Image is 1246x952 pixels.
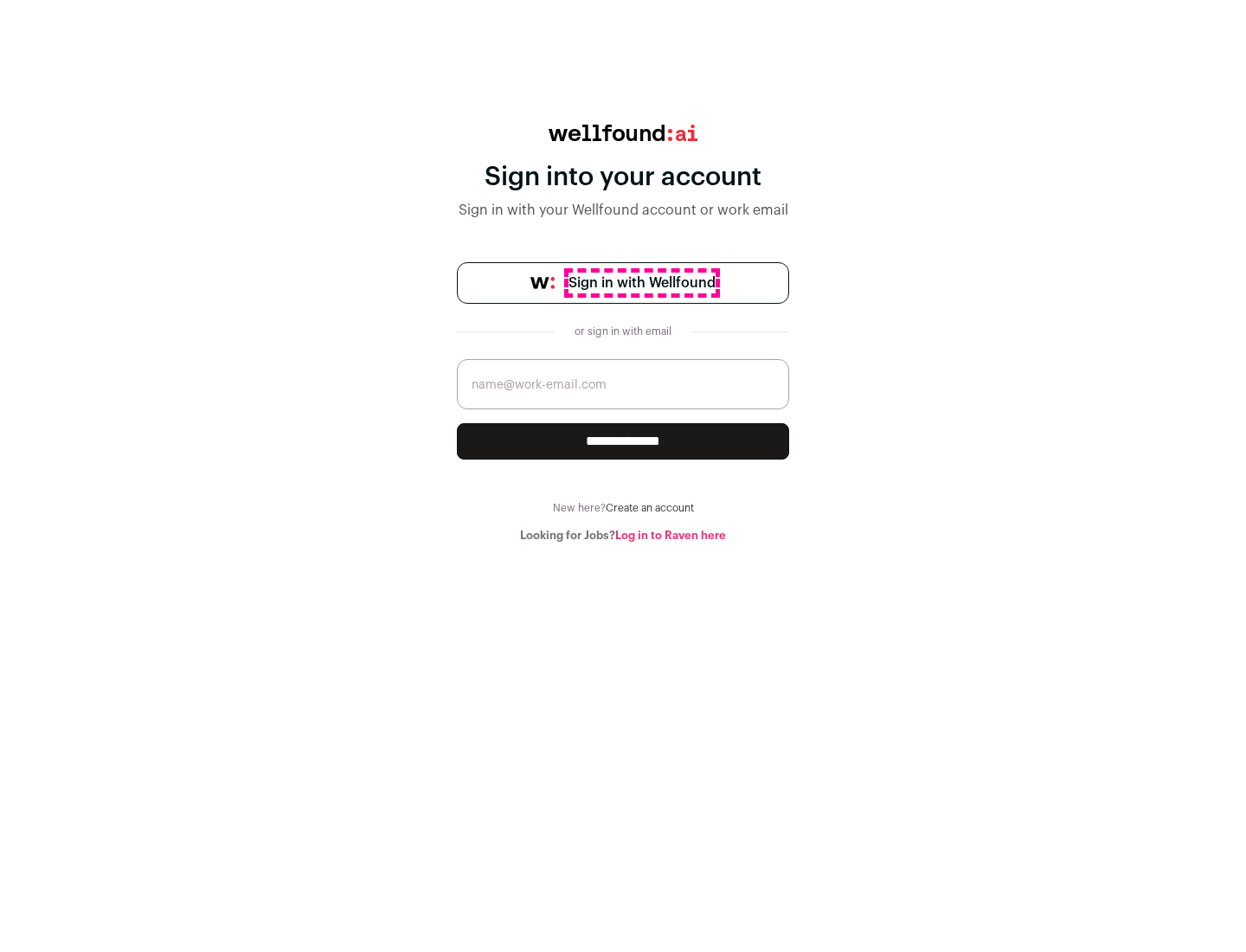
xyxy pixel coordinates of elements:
[457,262,789,304] a: Sign in with Wellfound
[457,501,789,515] div: New here?
[530,277,555,289] img: wellfound-symbol-flush-black-fb3c872781a75f747ccb3a119075da62bfe97bd399995f84a933054e44a575c4.png
[457,200,789,221] div: Sign in with your Wellfound account or work email
[568,273,716,293] span: Sign in with Wellfound
[568,325,678,338] div: or sign in with email
[457,529,789,543] div: Looking for Jobs?
[606,503,694,513] a: Create an account
[457,359,789,409] input: name@work-email.com
[615,530,726,541] a: Log in to Raven here
[549,125,697,141] img: wellfound:ai
[457,162,789,193] div: Sign into your account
